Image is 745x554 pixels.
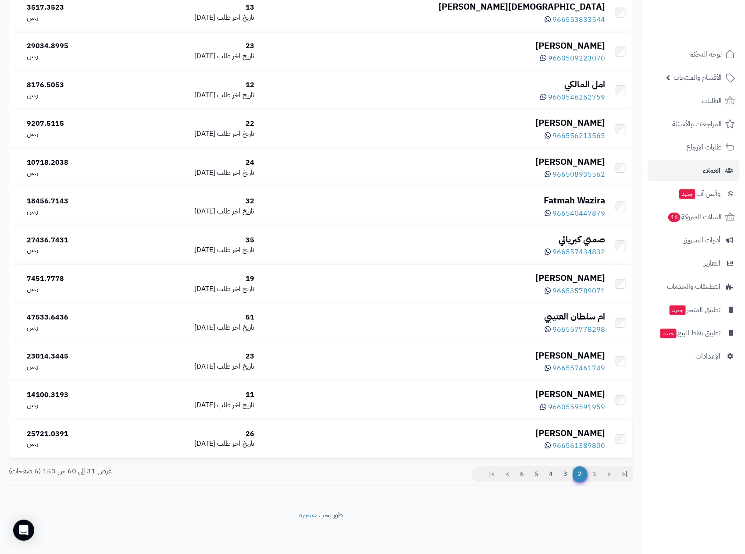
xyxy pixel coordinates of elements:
a: |< [616,466,633,482]
span: تاريخ اخر طلب [217,90,254,100]
span: 966540447879 [553,208,605,219]
a: 966557461749 [545,363,605,373]
a: 966535789071 [545,286,605,296]
a: التطبيقات والخدمات [648,276,740,297]
span: 2 [572,466,588,482]
div: [PERSON_NAME] [261,272,605,284]
a: 9660559591959 [540,402,605,412]
div: ر.س [27,129,119,139]
a: أدوات التسويق [648,230,740,251]
div: [DATE] [126,90,254,100]
a: 966557778298 [545,324,605,335]
div: 10718.2038 [27,158,119,168]
a: العملاء [648,160,740,181]
span: 16 [668,213,681,222]
div: 3517.3523 [27,3,119,13]
div: امل المالكي [261,78,605,91]
span: 9660509223070 [548,53,605,64]
div: 47533.6436 [27,313,119,323]
a: تطبيق نقاط البيعجديد [648,323,740,344]
span: الطلبات [702,95,722,107]
span: الأقسام والمنتجات [674,71,722,84]
a: الإعدادات [648,346,740,367]
div: 23 [126,352,254,362]
div: ر.س [27,206,119,217]
div: 9207.5115 [27,119,119,129]
span: الإعدادات [695,350,720,362]
span: تاريخ اخر طلب [217,245,254,255]
div: 13 [126,3,254,13]
a: وآتس آبجديد [648,183,740,204]
a: 6 [514,466,529,482]
div: Open Intercom Messenger [13,520,34,541]
span: تاريخ اخر طلب [217,400,254,410]
div: 26 [126,429,254,439]
div: 18456.7143 [27,196,119,206]
div: 14100.3193 [27,390,119,400]
div: [DATE] [126,13,254,23]
a: 5 [529,466,544,482]
span: العملاء [703,164,720,177]
div: ر.س [27,362,119,372]
span: جديد [660,329,677,338]
span: تاريخ اخر طلب [217,361,254,372]
span: وآتس آب [678,188,720,200]
span: أدوات التسويق [682,234,720,246]
a: 3 [558,466,573,482]
span: تاريخ اخر طلب [217,167,254,178]
div: 8176.5053 [27,80,119,90]
div: [DATE] [126,323,254,333]
span: 966553833544 [553,14,605,25]
a: 1 [587,466,602,482]
div: 22 [126,119,254,129]
div: 12 [126,80,254,90]
div: 23014.3445 [27,352,119,362]
a: 4 [543,466,558,482]
span: تاريخ اخر طلب [217,128,254,139]
a: >| [483,466,500,482]
span: جديد [679,189,695,199]
span: السلات المتروكة [667,211,722,223]
div: 7451.7778 [27,274,119,284]
div: ر.س [27,284,119,294]
a: 966553833544 [545,14,605,25]
div: ر.س [27,168,119,178]
a: 966508935562 [545,169,605,180]
div: [PERSON_NAME] [261,427,605,440]
span: 9660546262759 [548,92,605,103]
span: 966557461749 [553,363,605,373]
div: ام سلطان العتيبي [261,310,605,323]
span: 966556213565 [553,131,605,141]
div: [DATE] [126,129,254,139]
div: ر.س [27,400,119,410]
div: [PERSON_NAME] [261,388,605,401]
a: 966557434832 [545,247,605,257]
div: [PERSON_NAME] [261,349,605,362]
span: تاريخ اخر طلب [217,12,254,23]
div: 29034.8995 [27,41,119,51]
img: logo-2.png [685,25,737,43]
a: متجرة [299,510,315,520]
div: [DATE] [126,51,254,61]
a: > [500,466,515,482]
div: [DATE] [126,362,254,372]
a: تطبيق المتجرجديد [648,299,740,320]
div: [DATE] [126,206,254,217]
a: 9660546262759 [540,92,605,103]
a: المراجعات والأسئلة [648,114,740,135]
span: 966557778298 [553,324,605,335]
span: التطبيقات والخدمات [667,281,720,293]
a: 9660509223070 [540,53,605,64]
div: [PERSON_NAME] [261,39,605,52]
div: [DATE] [126,168,254,178]
span: 966557434832 [553,247,605,257]
a: التقارير [648,253,740,274]
a: < [602,466,617,482]
div: [DATE] [126,284,254,294]
span: تطبيق نقاط البيع [659,327,720,339]
div: 32 [126,196,254,206]
span: تاريخ اخر طلب [217,438,254,449]
a: الطلبات [648,90,740,111]
div: Fatmah Wazira [261,194,605,207]
span: 966508935562 [553,169,605,180]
